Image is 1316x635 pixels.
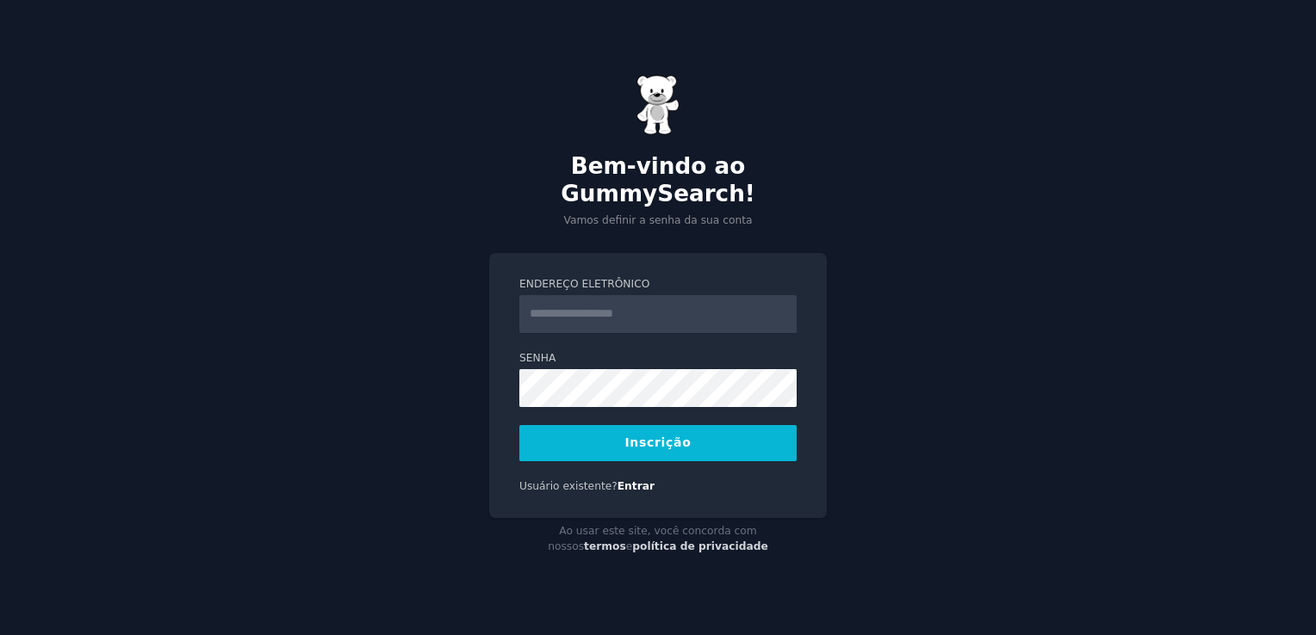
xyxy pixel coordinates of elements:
label: Senha [519,351,797,367]
img: Ursinho de goma [636,75,680,135]
p: Vamos definir a senha da sua conta [489,213,827,229]
a: Entrar [618,480,655,492]
label: Endereço eletrônico [519,277,797,293]
div: Ao usar este site, você concorda com nossos e [489,518,827,560]
h2: Bem-vindo ao GummySearch! [489,153,827,207]
span: Usuário existente? [519,480,618,492]
a: política de privacidade [632,540,768,552]
button: Inscrição [519,425,797,461]
a: termos [584,540,626,552]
